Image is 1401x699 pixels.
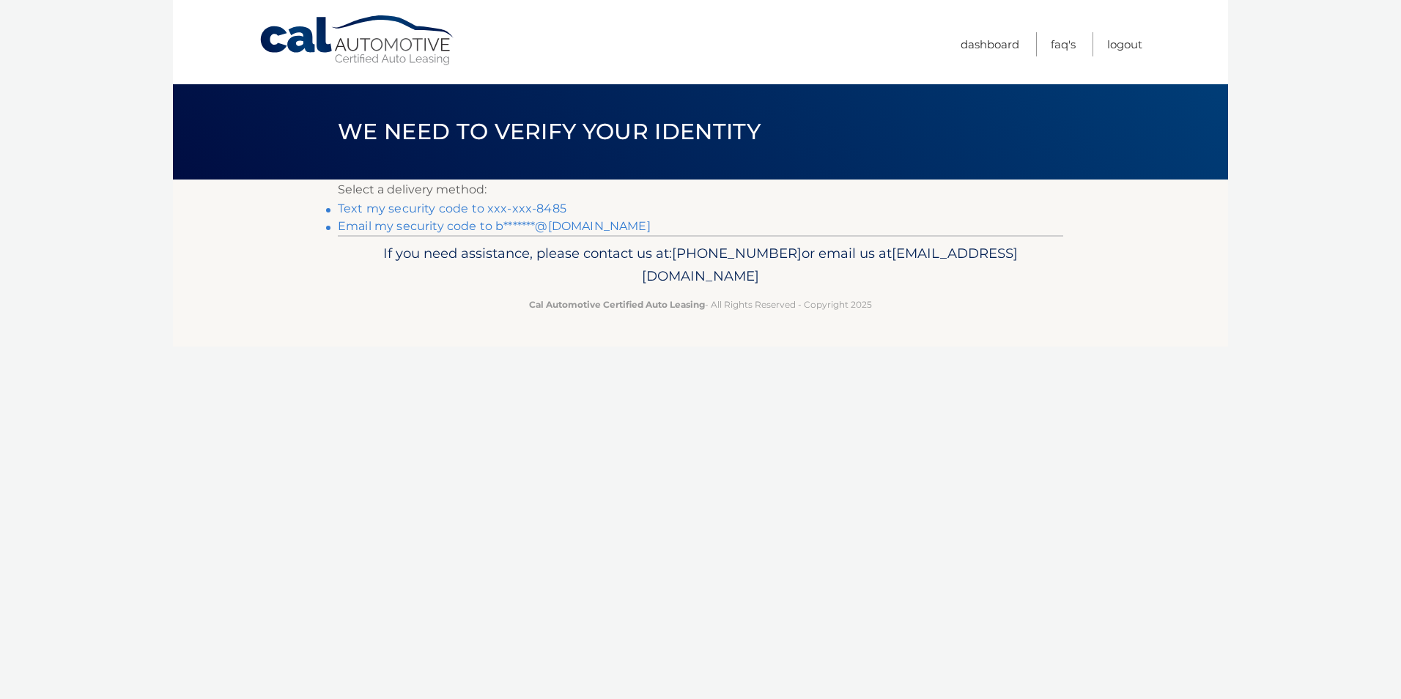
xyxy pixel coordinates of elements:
[1051,32,1076,56] a: FAQ's
[347,297,1054,312] p: - All Rights Reserved - Copyright 2025
[347,242,1054,289] p: If you need assistance, please contact us at: or email us at
[961,32,1019,56] a: Dashboard
[338,219,651,233] a: Email my security code to b*******@[DOMAIN_NAME]
[1107,32,1142,56] a: Logout
[672,245,802,262] span: [PHONE_NUMBER]
[338,201,566,215] a: Text my security code to xxx-xxx-8485
[338,118,761,145] span: We need to verify your identity
[529,299,705,310] strong: Cal Automotive Certified Auto Leasing
[259,15,456,67] a: Cal Automotive
[338,180,1063,200] p: Select a delivery method:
